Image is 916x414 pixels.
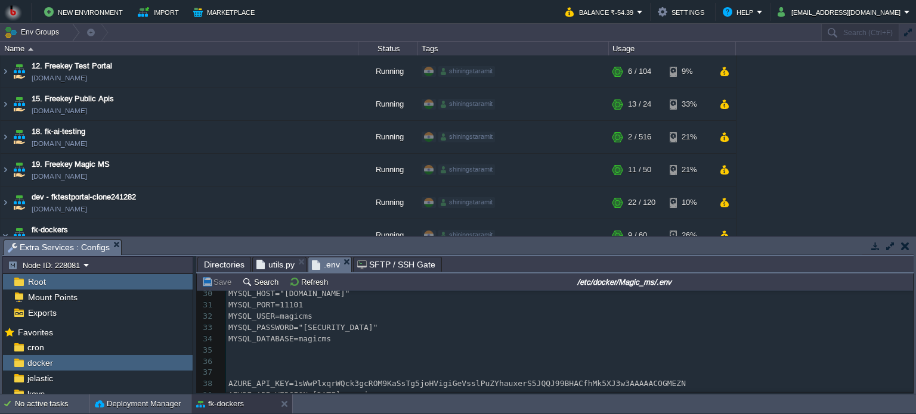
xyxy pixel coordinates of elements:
[670,55,708,88] div: 9%
[26,292,79,303] span: Mount Points
[1,186,10,219] img: AMDAwAAAACH5BAEAAAAALAAAAAABAAEAAAICRAEAOw==
[197,345,215,356] div: 35
[723,5,757,19] button: Help
[228,312,312,320] span: MYSQL_USER=magicms
[202,276,235,287] button: Save
[4,3,22,21] img: Bitss Techniques
[32,224,68,236] a: fk-dockers
[628,186,655,219] div: 22 / 120
[438,164,495,175] div: shiningstaramit
[44,5,126,19] button: New Environment
[197,378,215,390] div: 38
[242,276,282,287] button: Search
[628,88,651,120] div: 13 / 24
[11,55,27,88] img: AMDAwAAAACH5BAEAAAAALAAAAAABAAEAAAICRAEAOw==
[32,105,87,117] a: [DOMAIN_NAME]
[438,66,495,77] div: shiningstaramit
[32,158,110,170] a: 19. Freekey Magic MS
[26,276,48,287] a: Root
[438,99,495,110] div: shiningstaramit
[670,121,708,153] div: 21%
[196,398,244,410] button: fk-dockers
[670,154,708,186] div: 21%
[1,219,10,251] img: AMDAwAAAACH5BAEAAAAALAAAAAABAAEAAAICRAEAOw==
[8,240,110,255] span: Extra Services : Configs
[204,257,245,272] span: Directories
[1,88,10,120] img: AMDAwAAAACH5BAEAAAAALAAAAAABAAEAAAICRAEAOw==
[197,300,215,311] div: 31
[252,257,307,272] li: /etc/docker/Magic_ms/api/auto_tag/utils.py
[25,388,47,399] a: keys
[32,138,87,150] a: [DOMAIN_NAME]
[312,257,340,272] span: .env
[25,373,55,384] span: jelastic
[4,24,63,41] button: Env Groups
[138,5,182,19] button: Import
[628,121,651,153] div: 2 / 516
[228,289,350,298] span: MYSQL_HOST="[DOMAIN_NAME]"
[26,307,58,318] a: Exports
[197,367,215,378] div: 37
[25,342,46,353] a: cron
[1,55,10,88] img: AMDAwAAAACH5BAEAAAAALAAAAAABAAEAAAICRAEAOw==
[32,72,87,84] a: [DOMAIN_NAME]
[1,121,10,153] img: AMDAwAAAACH5BAEAAAAALAAAAAABAAEAAAICRAEAOw==
[358,55,418,88] div: Running
[358,121,418,153] div: Running
[1,42,358,55] div: Name
[28,48,33,51] img: AMDAwAAAACH5BAEAAAAALAAAAAABAAEAAAICRAEAOw==
[228,300,303,309] span: MYSQL_PORT=11101
[438,230,495,241] div: shiningstaramit
[197,356,215,368] div: 36
[32,191,136,203] a: dev - fktestportal-clone241282
[670,88,708,120] div: 33%
[11,186,27,219] img: AMDAwAAAACH5BAEAAAAALAAAAAABAAEAAAICRAEAOw==
[628,55,651,88] div: 6 / 104
[8,260,83,270] button: Node ID: 228081
[197,334,215,345] div: 34
[228,390,377,399] span: AZURE_API_VERSION=[DATE]-preview
[1,154,10,186] img: AMDAwAAAACH5BAEAAAAALAAAAAABAAEAAAICRAEAOw==
[11,88,27,120] img: AMDAwAAAACH5BAEAAAAALAAAAAABAAEAAAICRAEAOw==
[359,42,417,55] div: Status
[25,357,55,368] a: docker
[228,323,377,332] span: MYSQL_PASSWORD="[SECURITY_DATA]"
[16,327,55,338] span: Favorites
[32,126,85,138] a: 18. fk-ai-testing
[357,257,435,272] span: SFTP / SSH Gate
[197,311,215,322] div: 32
[438,197,495,208] div: shiningstaramit
[358,88,418,120] div: Running
[628,154,651,186] div: 11 / 50
[11,121,27,153] img: AMDAwAAAACH5BAEAAAAALAAAAAABAAEAAAICRAEAOw==
[15,394,89,413] div: No active tasks
[358,219,418,251] div: Running
[438,132,495,142] div: shiningstaramit
[778,5,904,19] button: [EMAIL_ADDRESS][DOMAIN_NAME]
[358,154,418,186] div: Running
[32,93,114,105] a: 15. Freekey Public Apis
[358,186,418,219] div: Running
[565,5,637,19] button: Balance ₹-54.39
[16,328,55,337] a: Favorites
[228,334,331,343] span: MYSQL_DATABASE=magicms
[95,398,181,410] button: Deployment Manager
[670,219,708,251] div: 26%
[32,203,87,215] a: [DOMAIN_NAME]
[197,288,215,300] div: 30
[419,42,608,55] div: Tags
[308,257,352,272] li: /etc/docker/Magic_ms/.env
[32,60,112,72] a: 12. Freekey Test Portal
[609,42,735,55] div: Usage
[628,219,647,251] div: 9 / 60
[193,5,258,19] button: Marketplace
